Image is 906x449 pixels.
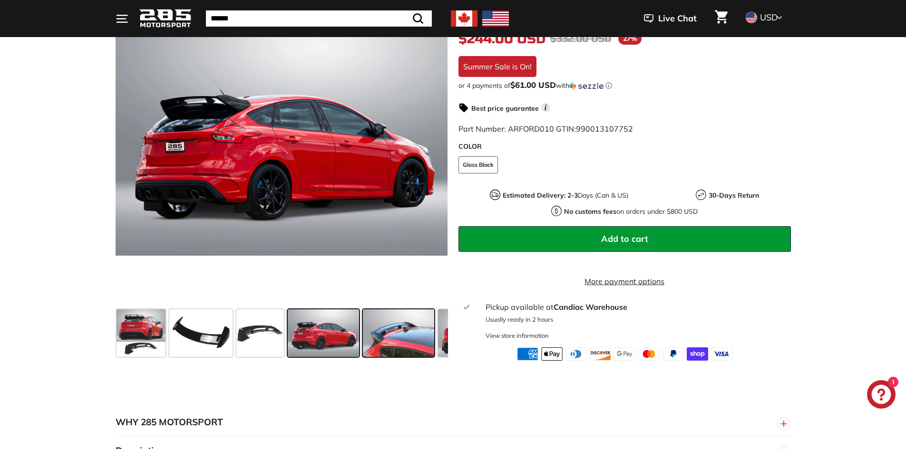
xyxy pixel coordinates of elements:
[709,2,733,35] a: Cart
[554,302,627,312] strong: Candiac Warehouse
[458,276,791,287] a: More payment options
[564,207,616,216] strong: No customs fees
[458,81,791,90] div: or 4 payments of$61.00 USDwithSezzle Click to learn more about Sezzle
[471,104,539,113] strong: Best price guarantee
[550,33,611,45] span: $332.00 USD
[709,191,759,200] strong: 30-Days Return
[614,347,635,361] img: google_pay
[541,347,563,361] img: apple_pay
[486,331,549,340] div: View store information
[864,380,898,411] inbox-online-store-chat: Shopify online store chat
[632,7,709,30] button: Live Chat
[662,347,684,361] img: paypal
[458,31,546,47] span: $244.00 USD
[458,226,791,252] button: Add to cart
[564,207,698,217] p: on orders under $800 USD
[458,142,791,152] label: COLOR
[638,347,660,361] img: master
[590,347,611,361] img: discover
[760,12,778,23] span: USD
[503,191,578,200] strong: Estimated Delivery: 2-3
[139,8,192,30] img: Logo_285_Motorsport_areodynamics_components
[458,56,536,77] div: Summer Sale is On!
[618,33,642,45] span: 27%
[569,82,604,90] img: Sezzle
[658,12,697,25] span: Live Chat
[711,347,732,361] img: visa
[510,80,556,90] span: $61.00 USD
[116,408,791,437] button: WHY 285 MOTORSPORT
[486,315,785,324] p: Usually ready in 2 hours
[576,124,633,134] span: 990013107752
[486,301,785,313] div: Pickup available at
[458,81,791,90] div: or 4 payments of with
[601,233,648,244] span: Add to cart
[458,124,633,134] span: Part Number: ARFORD010 GTIN:
[687,347,708,361] img: shopify_pay
[503,191,628,201] p: Days (Can & US)
[565,347,587,361] img: diners_club
[517,347,538,361] img: american_express
[541,103,550,112] span: i
[206,10,432,27] input: Search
